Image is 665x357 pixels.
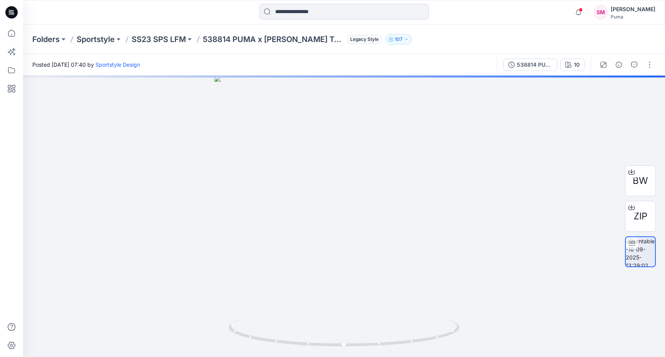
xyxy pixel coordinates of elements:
[613,59,625,71] button: Details
[611,5,655,14] div: [PERSON_NAME]
[503,59,557,71] button: 538814 PUMA x [PERSON_NAME] Trail Running Shorts
[347,35,382,44] span: Legacy Style
[594,5,608,19] div: SM
[203,34,344,45] p: 538814 PUMA x [PERSON_NAME] Trail Running Shorts
[95,61,140,68] a: Sportstyle Design
[77,34,115,45] a: Sportstyle
[633,209,647,223] span: ZIP
[385,34,412,45] button: 107
[32,61,140,69] span: Posted [DATE] 07:40 by
[132,34,186,45] a: SS23 SPS LFM
[574,61,580,69] div: 10
[517,61,552,69] div: 538814 PUMA x [PERSON_NAME] Trail Running Shorts
[611,14,655,20] div: Puma
[32,34,60,45] a: Folders
[626,237,655,266] img: turntable-16-09-2025-13:29:02
[344,34,382,45] button: Legacy Style
[395,35,403,44] p: 107
[633,174,648,188] span: BW
[560,59,585,71] button: 10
